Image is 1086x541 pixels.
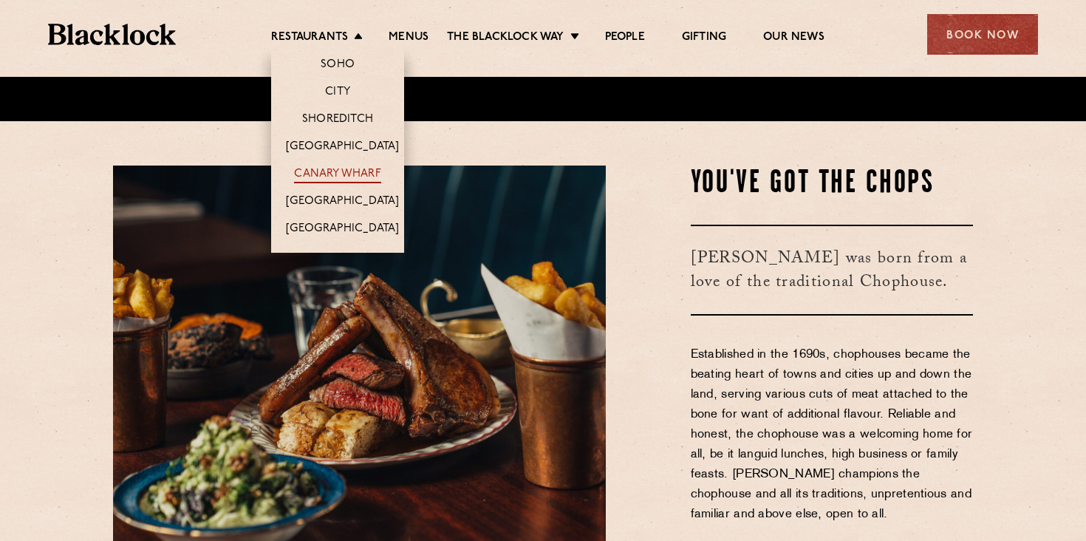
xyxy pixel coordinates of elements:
[447,30,564,47] a: The Blacklock Way
[271,30,348,47] a: Restaurants
[691,166,974,203] h2: You've Got The Chops
[605,30,645,47] a: People
[325,85,350,101] a: City
[691,345,974,525] p: Established in the 1690s, chophouses became the beating heart of towns and cities up and down the...
[691,225,974,316] h3: [PERSON_NAME] was born from a love of the traditional Chophouse.
[927,14,1038,55] div: Book Now
[682,30,726,47] a: Gifting
[321,58,355,74] a: Soho
[389,30,428,47] a: Menus
[286,140,399,156] a: [GEOGRAPHIC_DATA]
[48,24,176,45] img: BL_Textured_Logo-footer-cropped.svg
[286,222,399,238] a: [GEOGRAPHIC_DATA]
[302,112,373,129] a: Shoreditch
[286,194,399,211] a: [GEOGRAPHIC_DATA]
[763,30,824,47] a: Our News
[294,167,380,183] a: Canary Wharf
